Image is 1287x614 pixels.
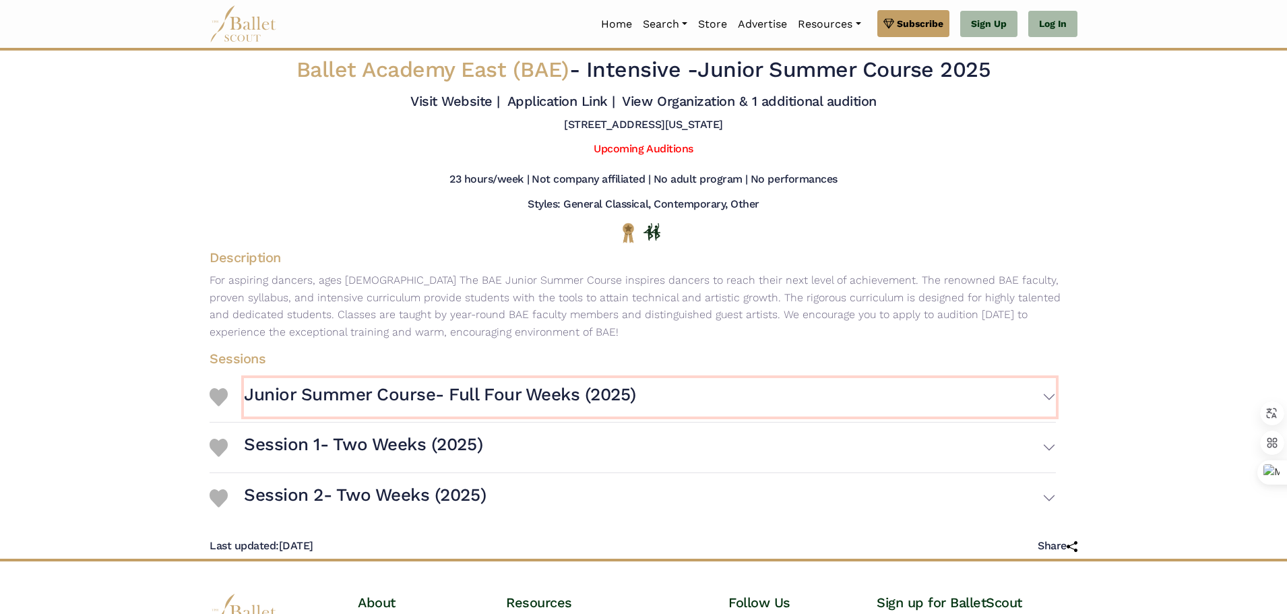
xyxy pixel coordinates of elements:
[244,484,486,507] h3: Session 2- Two Weeks (2025)
[693,10,732,38] a: Store
[296,57,569,82] span: Ballet Academy East (BAE)
[897,16,943,31] span: Subscribe
[210,539,313,553] h5: [DATE]
[244,428,1056,467] button: Session 1- Two Weeks (2025)
[284,56,1003,84] h2: - Junior Summer Course 2025
[732,10,792,38] a: Advertise
[532,173,650,187] h5: Not company affiliated |
[1038,539,1077,553] h5: Share
[792,10,866,38] a: Resources
[877,10,949,37] a: Subscribe
[199,350,1067,367] h4: Sessions
[244,433,482,456] h3: Session 1- Two Weeks (2025)
[410,93,500,109] a: Visit Website |
[506,594,707,611] h4: Resources
[244,479,1056,518] button: Session 2- Two Weeks (2025)
[199,272,1088,340] p: For aspiring dancers, ages [DEMOGRAPHIC_DATA] The BAE Junior Summer Course inspires dancers to re...
[210,539,279,552] span: Last updated:
[210,439,228,457] img: Heart
[1028,11,1077,38] a: Log In
[449,173,529,187] h5: 23 hours/week |
[637,10,693,38] a: Search
[960,11,1017,38] a: Sign Up
[622,93,876,109] a: View Organization & 1 additional audition
[883,16,894,31] img: gem.svg
[358,594,484,611] h4: About
[654,173,748,187] h5: No adult program |
[244,383,636,406] h3: Junior Summer Course- Full Four Weeks (2025)
[210,489,228,508] img: Heart
[877,594,1077,611] h4: Sign up for BalletScout
[528,197,759,212] h5: Styles: General Classical, Contemporary, Other
[199,249,1088,266] h4: Description
[596,10,637,38] a: Home
[244,378,1056,417] button: Junior Summer Course- Full Four Weeks (2025)
[620,222,637,243] img: National
[643,223,660,241] img: In Person
[564,118,723,132] h5: [STREET_ADDRESS][US_STATE]
[594,142,693,155] a: Upcoming Auditions
[507,93,615,109] a: Application Link |
[210,388,228,406] img: Heart
[728,594,855,611] h4: Follow Us
[751,173,838,187] h5: No performances
[586,57,698,82] span: Intensive -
